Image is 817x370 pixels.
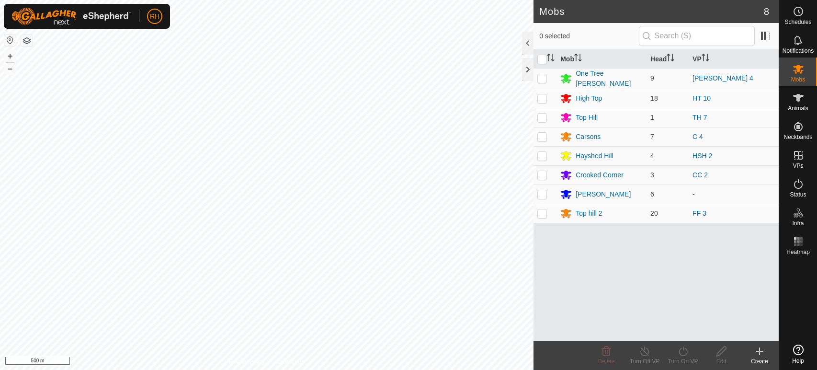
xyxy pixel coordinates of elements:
[650,94,658,102] span: 18
[689,50,779,69] th: VP
[576,170,624,180] div: Crooked Corner
[547,55,555,63] p-sorticon: Activate to sort
[692,152,712,160] a: HSH 2
[650,209,658,217] span: 20
[576,113,598,123] div: Top Hill
[650,133,654,140] span: 7
[689,185,779,204] td: -
[792,220,804,226] span: Infra
[650,190,654,198] span: 6
[702,357,740,366] div: Edit
[692,171,708,179] a: CC 2
[740,357,779,366] div: Create
[791,77,805,82] span: Mobs
[11,8,131,25] img: Gallagher Logo
[784,19,811,25] span: Schedules
[576,208,602,219] div: Top hill 2
[692,74,753,82] a: [PERSON_NAME] 4
[576,93,602,104] div: High Top
[576,69,643,89] div: One Tree [PERSON_NAME]
[21,35,33,46] button: Map Layers
[692,94,711,102] a: HT 10
[790,192,806,197] span: Status
[576,189,631,199] div: [PERSON_NAME]
[664,357,702,366] div: Turn On VP
[793,163,803,169] span: VPs
[702,55,709,63] p-sorticon: Activate to sort
[783,134,812,140] span: Neckbands
[556,50,647,69] th: Mob
[276,358,305,366] a: Contact Us
[650,74,654,82] span: 9
[576,151,613,161] div: Hayshed Hill
[792,358,804,364] span: Help
[576,132,601,142] div: Carsons
[667,55,674,63] p-sorticon: Activate to sort
[539,6,764,17] h2: Mobs
[574,55,582,63] p-sorticon: Activate to sort
[788,105,808,111] span: Animals
[229,358,265,366] a: Privacy Policy
[150,12,159,22] span: RH
[625,357,664,366] div: Turn Off VP
[639,26,755,46] input: Search (S)
[692,209,706,217] a: FF 3
[692,114,707,121] a: TH 7
[779,341,817,368] a: Help
[783,48,814,54] span: Notifications
[650,114,654,121] span: 1
[4,50,16,62] button: +
[4,35,16,46] button: Reset Map
[598,358,615,365] span: Delete
[539,31,638,41] span: 0 selected
[692,133,703,140] a: C 4
[650,152,654,160] span: 4
[764,4,769,19] span: 8
[647,50,689,69] th: Head
[786,249,810,255] span: Heatmap
[650,171,654,179] span: 3
[4,63,16,74] button: –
